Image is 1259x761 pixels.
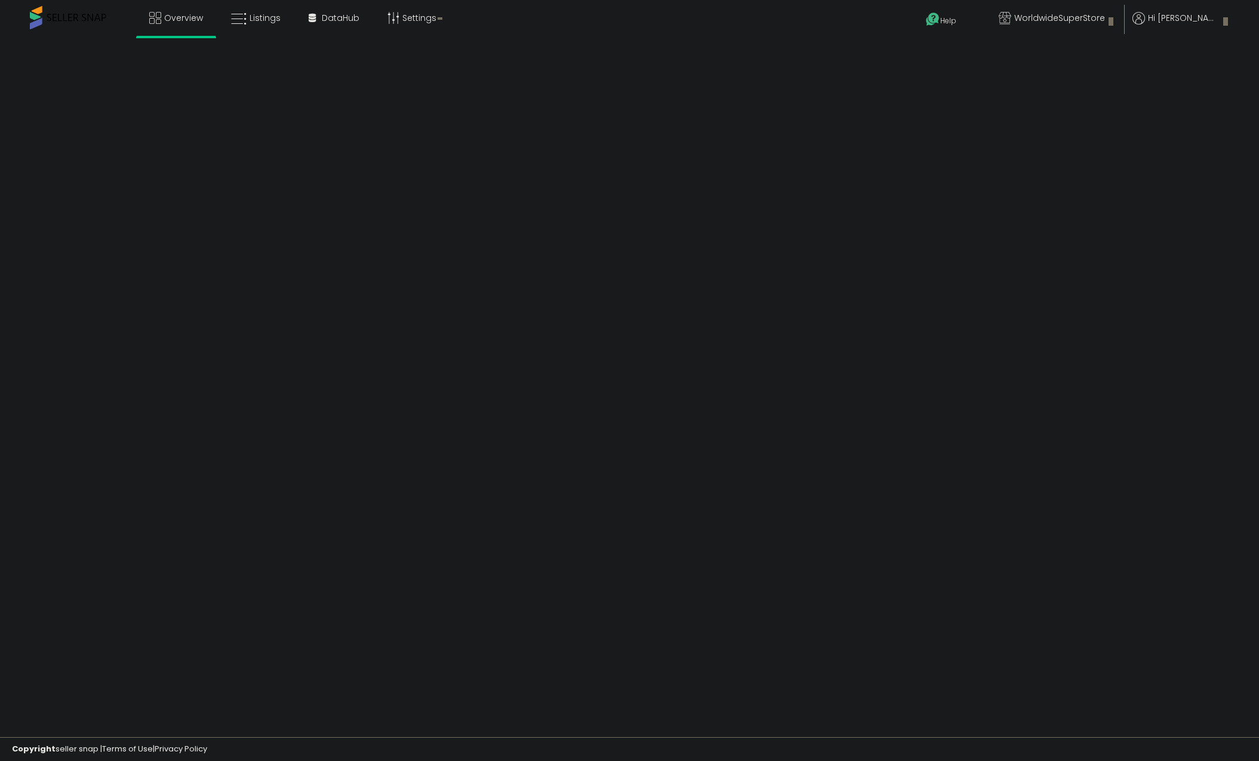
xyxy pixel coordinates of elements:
[916,3,980,39] a: Help
[1014,12,1105,24] span: WorldwideSuperStore
[164,12,203,24] span: Overview
[250,12,281,24] span: Listings
[925,12,940,27] i: Get Help
[940,16,956,26] span: Help
[322,12,359,24] span: DataHub
[1132,12,1228,39] a: Hi [PERSON_NAME]
[1148,12,1220,24] span: Hi [PERSON_NAME]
